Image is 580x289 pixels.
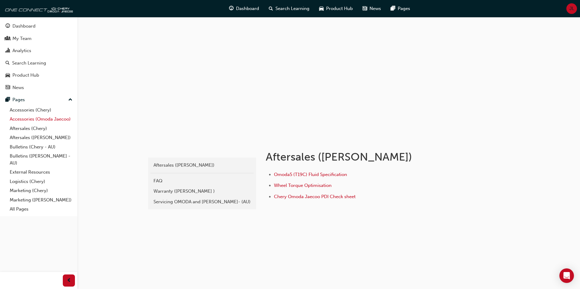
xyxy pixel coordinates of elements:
[12,96,25,103] div: Pages
[5,48,10,54] span: chart-icon
[7,186,75,195] a: Marketing (Chery)
[5,73,10,78] span: car-icon
[5,61,10,66] span: search-icon
[274,194,356,199] a: Chery Omoda Jaecoo PDI Check sheet
[2,21,75,32] a: Dashboard
[314,2,358,15] a: car-iconProduct Hub
[153,188,251,195] div: Warranty ([PERSON_NAME] )
[326,5,353,12] span: Product Hub
[7,133,75,142] a: Aftersales ([PERSON_NAME])
[269,5,273,12] span: search-icon
[2,33,75,44] a: My Team
[319,5,324,12] span: car-icon
[7,124,75,133] a: Aftersales (Chery)
[150,197,254,207] a: Servicing OMODA and [PERSON_NAME]- (AU)
[150,160,254,171] a: Aftersales ([PERSON_NAME])
[274,172,347,177] a: Omoda5 (T19C) Fluid Specification
[5,85,10,91] span: news-icon
[68,96,72,104] span: up-icon
[5,97,10,103] span: pages-icon
[386,2,415,15] a: pages-iconPages
[12,60,46,67] div: Search Learning
[150,176,254,186] a: FAQ
[266,150,465,164] h1: Aftersales ([PERSON_NAME])
[12,35,32,42] div: My Team
[2,45,75,56] a: Analytics
[7,195,75,205] a: Marketing ([PERSON_NAME])
[2,82,75,93] a: News
[2,70,75,81] a: Product Hub
[12,72,39,79] div: Product Hub
[150,186,254,197] a: Warranty ([PERSON_NAME] )
[12,47,31,54] div: Analytics
[12,84,24,91] div: News
[5,36,10,42] span: people-icon
[2,19,75,94] button: DashboardMy TeamAnalyticsSearch LearningProduct HubNews
[224,2,264,15] a: guage-iconDashboard
[569,5,574,12] span: JL
[2,94,75,105] button: Pages
[5,24,10,29] span: guage-icon
[153,178,251,184] div: FAQ
[369,5,381,12] span: News
[391,5,395,12] span: pages-icon
[358,2,386,15] a: news-iconNews
[7,115,75,124] a: Accessories (Omoda Jaecoo)
[274,183,332,188] a: Wheel Torque Optimisation
[7,168,75,177] a: External Resources
[153,162,251,169] div: Aftersales ([PERSON_NAME])
[229,5,234,12] span: guage-icon
[67,277,71,284] span: prev-icon
[275,5,309,12] span: Search Learning
[236,5,259,12] span: Dashboard
[398,5,410,12] span: Pages
[7,105,75,115] a: Accessories (Chery)
[2,58,75,69] a: Search Learning
[264,2,314,15] a: search-iconSearch Learning
[7,177,75,186] a: Logistics (Chery)
[153,198,251,205] div: Servicing OMODA and [PERSON_NAME]- (AU)
[559,268,574,283] div: Open Intercom Messenger
[7,204,75,214] a: All Pages
[566,3,577,14] button: JL
[362,5,367,12] span: news-icon
[7,151,75,168] a: Bulletins ([PERSON_NAME] - AU)
[3,2,73,15] img: oneconnect
[7,142,75,152] a: Bulletins (Chery - AU)
[12,23,35,30] div: Dashboard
